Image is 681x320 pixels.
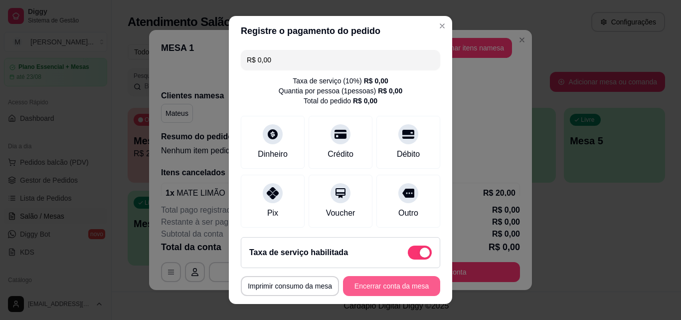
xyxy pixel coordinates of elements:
div: Outro [398,207,418,219]
div: Total do pedido [304,96,377,106]
button: Encerrar conta da mesa [343,276,440,296]
h2: Taxa de serviço habilitada [249,247,348,259]
div: Voucher [326,207,355,219]
header: Registre o pagamento do pedido [229,16,452,46]
div: Quantia por pessoa ( 1 pessoas) [279,86,402,96]
div: Débito [397,148,420,160]
button: Close [434,18,450,34]
div: Taxa de serviço ( 10 %) [293,76,388,86]
div: Pix [267,207,278,219]
input: Ex.: hambúrguer de cordeiro [247,50,434,70]
div: R$ 0,00 [364,76,388,86]
div: R$ 0,00 [378,86,402,96]
div: Crédito [328,148,353,160]
div: Dinheiro [258,148,288,160]
div: R$ 0,00 [353,96,377,106]
button: Imprimir consumo da mesa [241,276,339,296]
